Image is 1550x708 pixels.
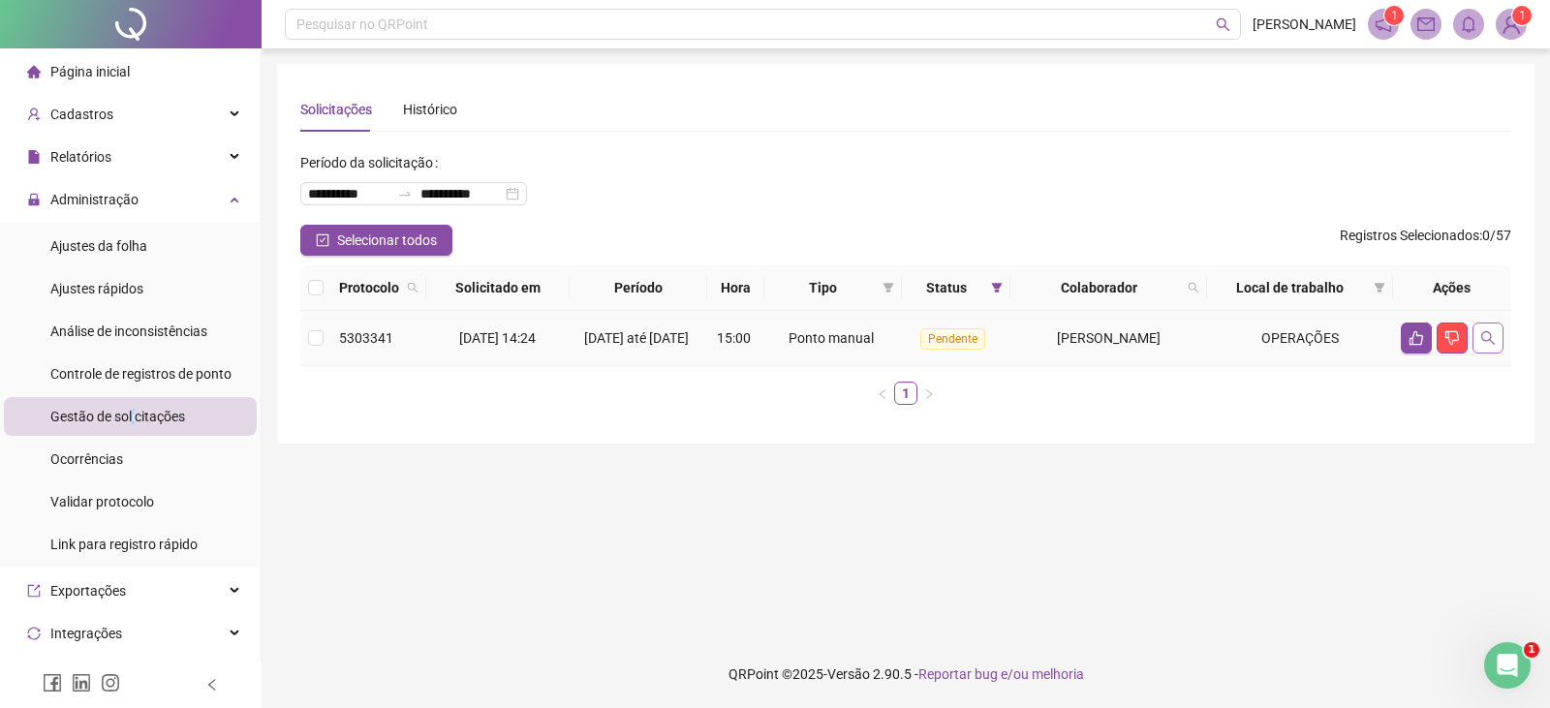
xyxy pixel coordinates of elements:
span: Link para registro rápido [50,537,198,552]
span: Relatórios [50,149,111,165]
span: search [407,282,418,293]
span: dislike [1444,330,1460,346]
sup: Atualize o seu contato no menu Meus Dados [1512,6,1532,25]
th: Hora [707,265,764,311]
span: Integrações [50,626,122,641]
span: Colaborador [1018,277,1179,298]
th: Período [570,265,707,311]
span: mail [1417,15,1435,33]
th: Solicitado em [426,265,570,311]
span: lock [27,193,41,206]
span: Análise de inconsistências [50,323,207,339]
span: filter [1374,282,1385,293]
span: Status [910,277,983,298]
span: user-add [27,108,41,121]
span: Ajustes rápidos [50,281,143,296]
span: Cadastros [50,107,113,122]
span: Pendente [920,328,985,350]
div: Ações [1401,277,1503,298]
li: 1 [894,382,917,405]
span: Protocolo [339,277,399,298]
span: Gestão de solicitações [50,409,185,424]
span: check-square [316,233,329,247]
span: Reportar bug e/ou melhoria [918,666,1084,682]
span: filter [1370,273,1389,302]
span: file [27,150,41,164]
span: Administração [50,192,139,207]
span: instagram [101,673,120,693]
span: Tipo [772,277,875,298]
span: Ocorrências [50,451,123,467]
span: bell [1460,15,1477,33]
div: Histórico [403,99,457,120]
span: to [397,186,413,201]
span: sync [27,627,41,640]
span: notification [1375,15,1392,33]
span: [PERSON_NAME] [1057,330,1161,346]
span: swap-right [397,186,413,201]
span: Página inicial [50,64,130,79]
span: 15:00 [717,330,751,346]
span: : 0 / 57 [1340,225,1511,256]
li: Próxima página [917,382,941,405]
span: Controle de registros de ponto [50,366,232,382]
a: 1 [895,383,916,404]
button: Selecionar todos [300,225,452,256]
span: search [403,273,422,302]
span: Ajustes da folha [50,238,147,254]
button: left [871,382,894,405]
span: home [27,65,41,78]
span: left [877,388,888,400]
span: 1 [1391,9,1398,22]
span: search [1480,330,1496,346]
span: 5303341 [339,330,393,346]
iframe: Intercom live chat [1484,642,1531,689]
span: filter [883,282,894,293]
span: left [205,678,219,692]
span: search [1216,17,1230,32]
span: export [27,584,41,598]
span: filter [991,282,1003,293]
span: [PERSON_NAME] [1253,14,1356,35]
span: filter [879,273,898,302]
span: Exportações [50,583,126,599]
span: right [923,388,935,400]
span: search [1184,273,1203,302]
span: like [1409,330,1424,346]
span: Versão [827,666,870,682]
span: facebook [43,673,62,693]
span: Validar protocolo [50,494,154,509]
img: 33798 [1497,10,1526,39]
span: linkedin [72,673,91,693]
sup: 1 [1384,6,1404,25]
span: [DATE] 14:24 [459,330,536,346]
span: [DATE] até [DATE] [584,330,689,346]
span: 1 [1524,642,1539,658]
span: 1 [1519,9,1526,22]
div: Solicitações [300,99,372,120]
span: Ponto manual [789,330,874,346]
li: Página anterior [871,382,894,405]
span: search [1188,282,1199,293]
footer: QRPoint © 2025 - 2.90.5 - [262,640,1550,708]
span: Registros Selecionados [1340,228,1479,243]
span: Local de trabalho [1215,277,1366,298]
span: filter [987,273,1007,302]
td: OPERAÇÕES [1207,311,1393,366]
button: right [917,382,941,405]
label: Período da solicitação [300,147,446,178]
span: Selecionar todos [337,230,437,251]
